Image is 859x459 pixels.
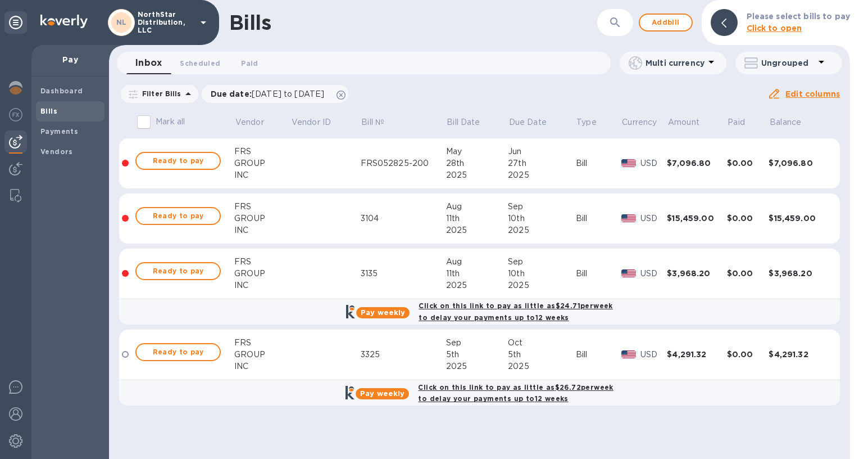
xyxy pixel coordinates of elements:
div: $15,459.00 [667,213,726,224]
p: Vendor ID [292,116,331,128]
div: $4,291.32 [667,349,726,360]
div: 2025 [446,280,508,291]
span: Bill № [361,116,399,128]
div: 3104 [361,213,446,224]
b: Pay weekly [361,308,405,317]
button: Ready to pay [135,343,221,361]
div: Jun [508,146,575,157]
b: Pay weekly [360,389,404,398]
span: Due Date [509,116,561,128]
button: Ready to pay [135,152,221,170]
div: GROUP [234,349,290,361]
b: Please select bills to pay [747,12,850,21]
div: 5th [508,349,575,361]
div: 11th [446,213,508,224]
div: Sep [446,337,508,349]
span: Bill Date [447,116,494,128]
div: Oct [508,337,575,349]
button: Ready to pay [135,262,221,280]
span: [DATE] to [DATE] [252,89,324,98]
span: Type [576,116,611,128]
p: USD [640,213,667,224]
span: Amount [668,116,714,128]
span: Inbox [135,55,162,71]
div: 3135 [361,268,446,280]
div: GROUP [234,268,290,280]
div: 11th [446,268,508,280]
div: 2025 [446,169,508,181]
p: Bill № [361,116,384,128]
div: 2025 [446,224,508,236]
p: Paid [728,116,745,128]
span: Vendor [235,116,279,128]
p: Vendor [235,116,264,128]
p: Bill Date [447,116,480,128]
div: 2025 [508,280,575,291]
div: FRS [234,201,290,213]
div: 2025 [508,169,575,181]
div: Sep [508,201,575,213]
span: Paid [241,57,258,69]
span: Ready to pay [146,209,211,223]
b: Vendors [40,147,73,156]
div: $0.00 [727,213,769,224]
div: FRS [234,256,290,268]
span: Ready to pay [146,345,211,359]
div: INC [234,169,290,181]
div: Sep [508,256,575,268]
b: Click on this link to pay as little as $24.71 per week to delay your payments up to 12 weeks [419,301,612,322]
div: $7,096.80 [769,157,829,169]
img: USD [621,269,637,277]
b: Bills [40,107,57,115]
div: 10th [508,213,575,224]
div: Bill [576,213,621,224]
p: USD [640,349,667,361]
div: $0.00 [727,268,769,279]
div: $4,291.32 [769,349,829,360]
img: USD [621,159,637,167]
b: Dashboard [40,87,83,95]
button: Ready to pay [135,207,221,225]
div: $3,968.20 [769,268,829,279]
div: 5th [446,349,508,361]
p: Filter Bills [138,89,181,98]
p: Mark all [156,116,185,128]
div: INC [234,361,290,372]
div: 2025 [508,224,575,236]
p: Type [576,116,597,128]
p: NorthStar Distribution, LLC [138,11,194,34]
span: Add bill [649,16,683,29]
div: Bill [576,268,621,280]
div: FRS052825-200 [361,157,446,169]
p: Amount [668,116,699,128]
div: Bill [576,349,621,361]
span: Ready to pay [146,264,211,278]
p: Balance [770,116,801,128]
span: Balance [770,116,816,128]
p: Due date : [211,88,330,100]
img: Foreign exchange [9,108,22,121]
div: GROUP [234,213,290,224]
p: USD [640,157,667,169]
p: USD [640,268,667,280]
div: 10th [508,268,575,280]
b: NL [116,18,127,26]
div: May [446,146,508,157]
div: $7,096.80 [667,157,726,169]
span: Vendor ID [292,116,346,128]
p: Currency [622,116,657,128]
b: Click on this link to pay as little as $26.72 per week to delay your payments up to 12 weeks [418,383,613,403]
div: Aug [446,256,508,268]
div: $3,968.20 [667,268,726,279]
div: INC [234,224,290,236]
span: Paid [728,116,760,128]
p: Ungrouped [761,57,815,69]
div: FRS [234,337,290,349]
button: Addbill [639,13,693,31]
div: FRS [234,146,290,157]
b: Payments [40,127,78,136]
div: $0.00 [727,157,769,169]
div: 28th [446,157,508,169]
img: USD [621,214,637,222]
